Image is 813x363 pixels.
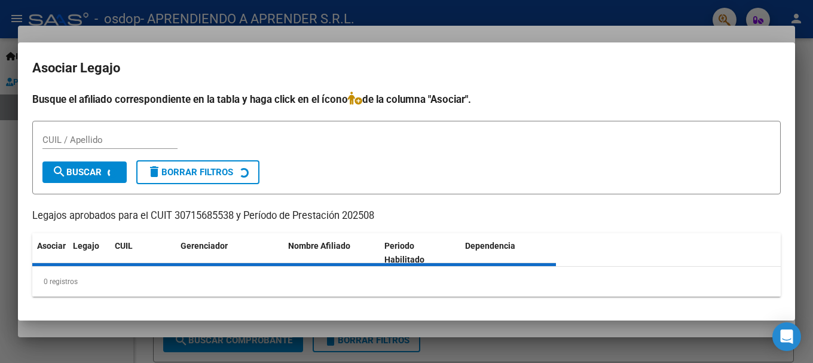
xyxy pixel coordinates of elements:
span: Gerenciador [181,241,228,251]
h2: Asociar Legajo [32,57,781,80]
h4: Busque el afiliado correspondiente en la tabla y haga click en el ícono de la columna "Asociar". [32,91,781,107]
span: Dependencia [465,241,515,251]
span: Periodo Habilitado [384,241,424,264]
p: Legajos aprobados para el CUIT 30715685538 y Período de Prestación 202508 [32,209,781,224]
datatable-header-cell: Legajo [68,233,110,273]
span: Nombre Afiliado [288,241,350,251]
span: Buscar [52,167,102,178]
span: Borrar Filtros [147,167,233,178]
div: Open Intercom Messenger [772,322,801,351]
mat-icon: delete [147,164,161,179]
div: 0 registros [32,267,781,297]
mat-icon: search [52,164,66,179]
span: Asociar [37,241,66,251]
datatable-header-cell: Dependencia [460,233,557,273]
button: Buscar [42,161,127,183]
span: CUIL [115,241,133,251]
datatable-header-cell: Nombre Afiliado [283,233,380,273]
datatable-header-cell: CUIL [110,233,176,273]
button: Borrar Filtros [136,160,259,184]
span: Legajo [73,241,99,251]
datatable-header-cell: Gerenciador [176,233,283,273]
datatable-header-cell: Periodo Habilitado [380,233,460,273]
datatable-header-cell: Asociar [32,233,68,273]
